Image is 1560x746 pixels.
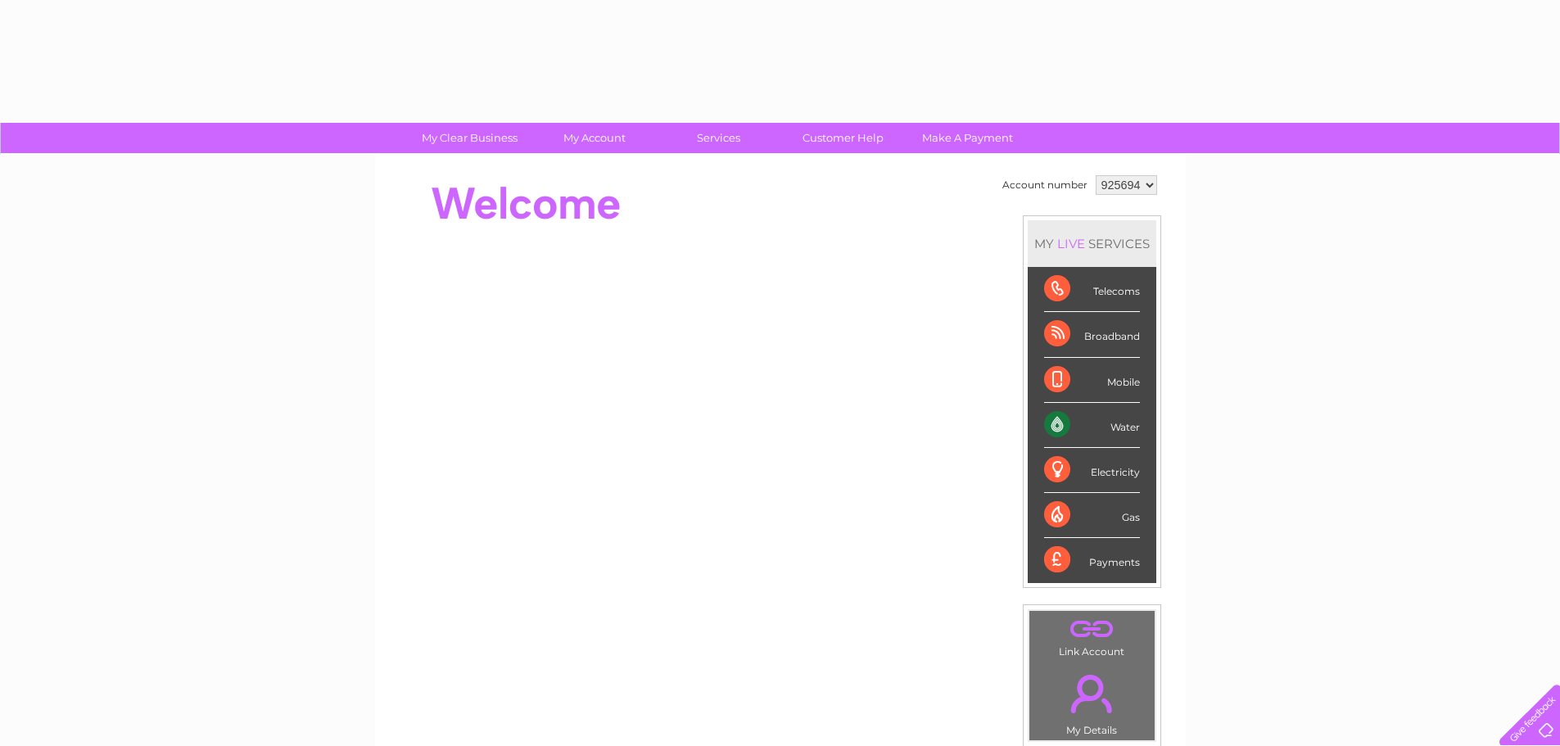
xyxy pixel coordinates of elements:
[402,123,537,153] a: My Clear Business
[1044,448,1140,493] div: Electricity
[900,123,1035,153] a: Make A Payment
[1044,358,1140,403] div: Mobile
[1028,220,1156,267] div: MY SERVICES
[775,123,911,153] a: Customer Help
[1029,610,1155,662] td: Link Account
[1044,403,1140,448] div: Water
[527,123,662,153] a: My Account
[1033,615,1151,644] a: .
[1054,236,1088,251] div: LIVE
[1033,665,1151,722] a: .
[1044,538,1140,582] div: Payments
[1044,267,1140,312] div: Telecoms
[1044,312,1140,357] div: Broadband
[1029,661,1155,741] td: My Details
[651,123,786,153] a: Services
[998,171,1092,199] td: Account number
[1044,493,1140,538] div: Gas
